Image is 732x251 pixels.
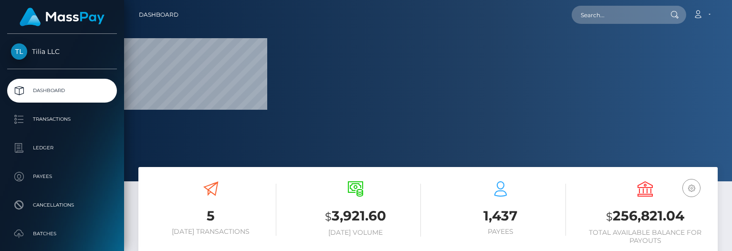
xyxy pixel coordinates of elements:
a: Dashboard [7,79,117,103]
p: Cancellations [11,198,113,212]
h6: Payees [435,228,566,236]
h3: 3,921.60 [291,207,421,226]
a: Payees [7,165,117,188]
p: Batches [11,227,113,241]
p: Ledger [11,141,113,155]
a: Dashboard [139,5,178,25]
a: Batches [7,222,117,246]
h6: [DATE] Volume [291,229,421,237]
p: Payees [11,169,113,184]
p: Dashboard [11,84,113,98]
a: Cancellations [7,193,117,217]
h3: 256,821.04 [580,207,711,226]
small: $ [606,210,613,223]
small: $ [325,210,332,223]
span: Tilia LLC [7,47,117,56]
img: MassPay Logo [20,8,105,26]
a: Ledger [7,136,117,160]
h6: Total Available Balance for Payouts [580,229,711,245]
p: Transactions [11,112,113,126]
input: Search... [572,6,661,24]
h6: [DATE] Transactions [146,228,276,236]
img: Tilia LLC [11,43,27,60]
h3: 1,437 [435,207,566,225]
h3: 5 [146,207,276,225]
a: Transactions [7,107,117,131]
